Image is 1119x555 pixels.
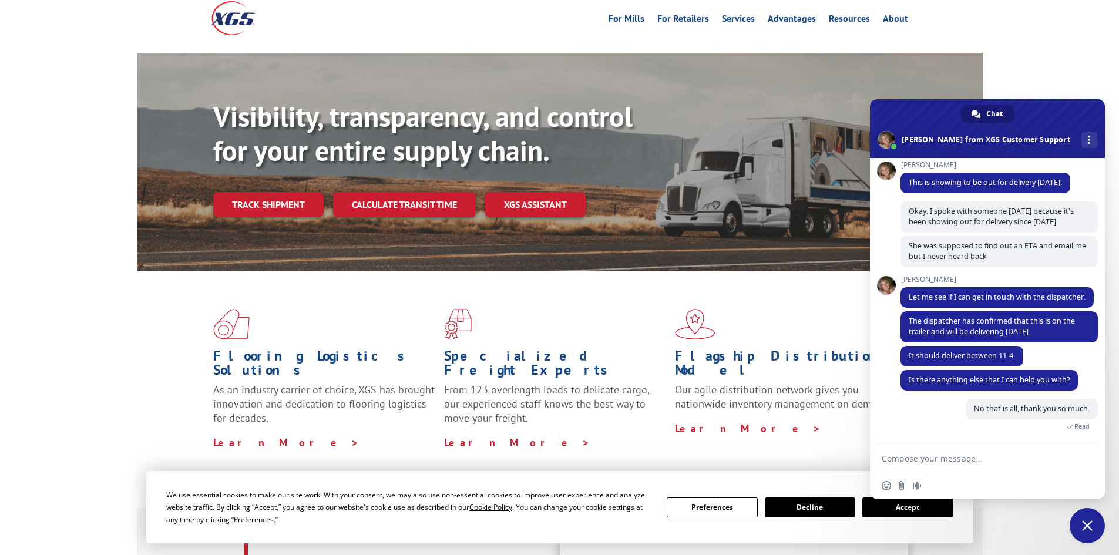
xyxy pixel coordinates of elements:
[912,481,922,490] span: Audio message
[444,349,666,383] h1: Specialized Freight Experts
[146,471,973,543] div: Cookie Consent Prompt
[1070,508,1105,543] a: Close chat
[166,489,653,526] div: We use essential cookies to make our site work. With your consent, we may also use non-essential ...
[213,192,324,217] a: Track shipment
[900,275,1094,284] span: [PERSON_NAME]
[882,481,891,490] span: Insert an emoji
[768,14,816,27] a: Advantages
[909,375,1070,385] span: Is there anything else that I can help you with?
[213,349,435,383] h1: Flooring Logistics Solutions
[909,241,1086,261] span: She was supposed to find out an ETA and email me but I never heard back
[900,161,1070,169] span: [PERSON_NAME]
[485,192,586,217] a: XGS ASSISTANT
[829,14,870,27] a: Resources
[675,349,897,383] h1: Flagship Distribution Model
[234,514,274,524] span: Preferences
[897,481,906,490] span: Send a file
[961,105,1014,123] a: Chat
[862,497,953,517] button: Accept
[444,309,472,339] img: xgs-icon-focused-on-flooring-red
[909,206,1074,227] span: Okay. I spoke with someone [DATE] because it's been showing out for delivery since [DATE]
[675,309,715,339] img: xgs-icon-flagship-distribution-model-red
[213,309,250,339] img: xgs-icon-total-supply-chain-intelligence-red
[909,316,1075,337] span: The dispatcher has confirmed that this is on the trailer and will be delivering [DATE].
[765,497,855,517] button: Decline
[444,436,590,449] a: Learn More >
[986,105,1003,123] span: Chat
[444,383,666,435] p: From 123 overlength loads to delicate cargo, our experienced staff knows the best way to move you...
[609,14,644,27] a: For Mills
[883,14,908,27] a: About
[909,351,1015,361] span: It should deliver between 11-4.
[213,383,435,425] span: As an industry carrier of choice, XGS has brought innovation and dedication to flooring logistics...
[213,436,359,449] a: Learn More >
[213,98,633,169] b: Visibility, transparency, and control for your entire supply chain.
[675,383,891,411] span: Our agile distribution network gives you nationwide inventory management on demand.
[1074,422,1090,430] span: Read
[657,14,709,27] a: For Retailers
[722,14,755,27] a: Services
[882,443,1070,473] textarea: Compose your message...
[974,403,1090,413] span: No that is all, thank you so much.
[909,292,1086,302] span: Let me see if I can get in touch with the dispatcher.
[667,497,757,517] button: Preferences
[675,422,821,435] a: Learn More >
[909,177,1062,187] span: This is showing to be out for delivery [DATE].
[333,192,476,217] a: Calculate transit time
[469,502,512,512] span: Cookie Policy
